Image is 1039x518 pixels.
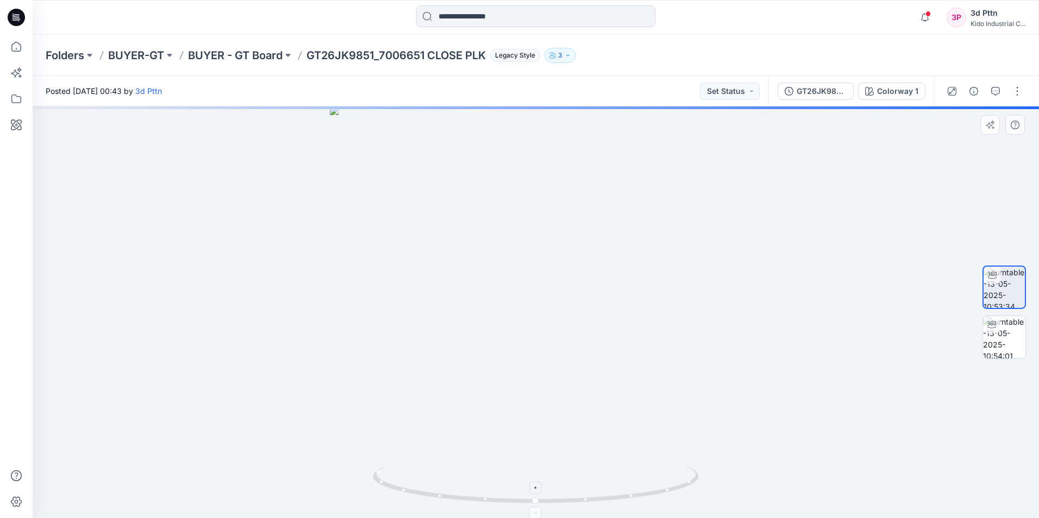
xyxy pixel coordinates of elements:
[558,49,562,61] p: 3
[46,48,84,63] a: Folders
[971,7,1025,20] div: 3d Pttn
[544,48,576,63] button: 3
[108,48,164,63] a: BUYER-GT
[984,267,1025,308] img: turntable-13-05-2025-10:53:34
[947,8,966,27] div: 3P
[965,83,982,100] button: Details
[797,85,847,97] div: GT26JK9851_7006651 CLOSE PLK
[188,48,283,63] a: BUYER - GT Board
[135,86,162,96] a: 3d Pttn
[877,85,918,97] div: Colorway 1
[306,48,486,63] p: GT26JK9851_7006651 CLOSE PLK
[983,316,1025,358] img: turntable-13-05-2025-10:54:01
[778,83,854,100] button: GT26JK9851_7006651 CLOSE PLK
[486,48,540,63] button: Legacy Style
[858,83,925,100] button: Colorway 1
[971,20,1025,28] div: Kido Industrial C...
[46,85,162,97] span: Posted [DATE] 00:43 by
[490,49,540,62] span: Legacy Style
